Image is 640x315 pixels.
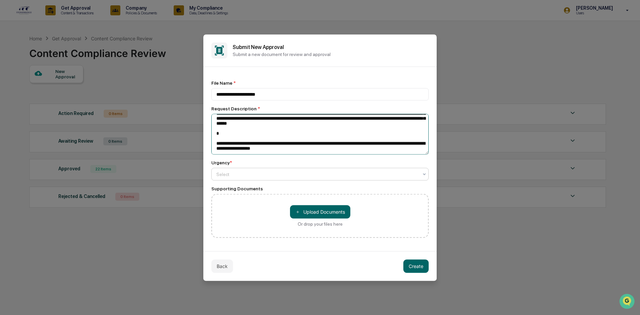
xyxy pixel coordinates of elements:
[7,14,121,25] p: How can we help?
[47,113,81,118] a: Powered byPylon
[13,84,43,91] span: Preclearance
[211,186,429,191] div: Supporting Documents
[13,97,42,103] span: Data Lookup
[7,85,12,90] div: 🖐️
[298,221,343,226] div: Or drop your files here
[233,44,429,50] h2: Submit New Approval
[211,259,233,273] button: Back
[48,85,54,90] div: 🗄️
[619,293,637,311] iframe: Open customer support
[66,113,81,118] span: Pylon
[211,106,429,111] div: Request Description
[7,97,12,103] div: 🔎
[290,205,350,218] button: Or drop your files here
[46,81,85,93] a: 🗄️Attestations
[403,259,429,273] button: Create
[233,52,429,57] p: Submit a new document for review and approval
[4,81,46,93] a: 🖐️Preclearance
[113,53,121,61] button: Start new chat
[211,160,232,165] div: Urgency
[55,84,83,91] span: Attestations
[211,80,429,85] div: File Name
[295,209,300,215] span: ＋
[23,51,109,58] div: Start new chat
[23,58,84,63] div: We're available if you need us!
[4,94,45,106] a: 🔎Data Lookup
[7,51,19,63] img: 1746055101610-c473b297-6a78-478c-a979-82029cc54cd1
